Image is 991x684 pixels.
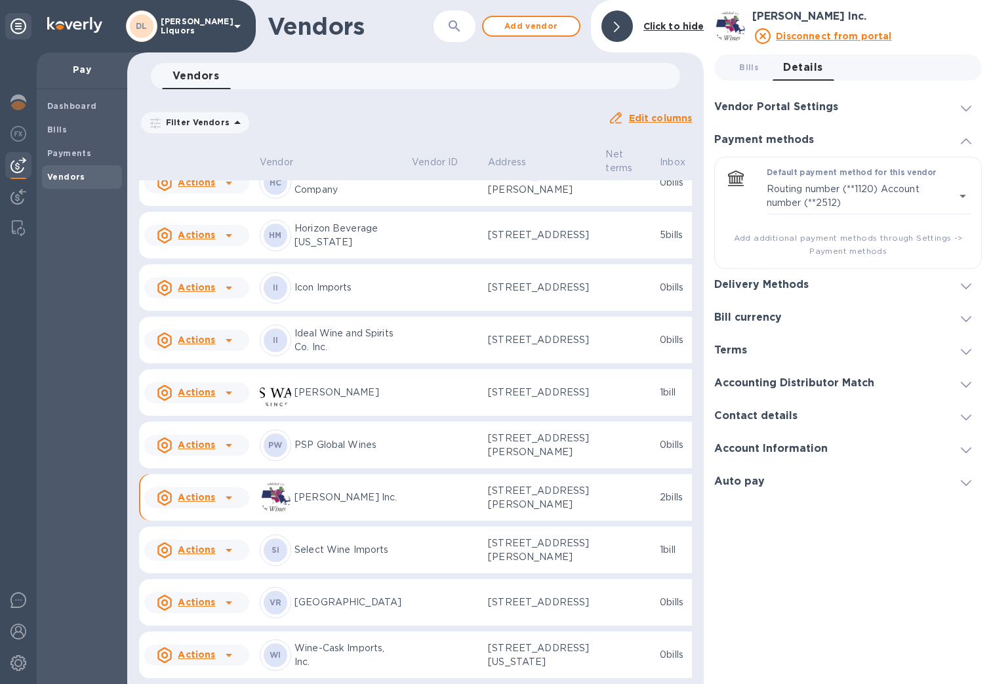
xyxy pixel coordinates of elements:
[714,101,838,113] h3: Vendor Portal Settings
[269,230,282,240] b: HM
[714,344,747,357] h3: Terms
[660,281,702,294] p: 0 bills
[294,169,401,197] p: Hogshead Wine Company
[294,491,401,504] p: [PERSON_NAME] Inc.
[268,440,283,450] b: PW
[172,67,219,85] span: Vendors
[767,169,937,176] label: Default payment method for this vendor
[488,595,595,609] p: [STREET_ADDRESS]
[714,410,798,422] h3: Contact details
[412,155,475,169] span: Vendor ID
[47,63,117,76] p: Pay
[270,650,281,660] b: WI
[5,13,31,39] div: Unpin categories
[178,649,215,660] u: Actions
[273,335,279,345] b: II
[178,282,215,292] u: Actions
[294,281,401,294] p: Icon Imports
[725,231,971,258] span: Add additional payment methods through Settings -> Payment methods
[488,228,595,242] p: [STREET_ADDRESS]
[178,387,215,397] u: Actions
[178,492,215,502] u: Actions
[136,21,148,31] b: DL
[488,155,526,169] p: Address
[752,10,982,23] h3: [PERSON_NAME] Inc.
[488,281,595,294] p: [STREET_ADDRESS]
[488,155,543,169] span: Address
[494,18,569,34] span: Add vendor
[178,177,215,188] u: Actions
[178,544,215,555] u: Actions
[643,21,704,31] b: Click to hide
[272,545,280,555] b: SI
[783,58,822,77] span: Details
[273,283,279,292] b: II
[605,148,632,175] p: Net terms
[412,155,458,169] p: Vendor ID
[739,60,759,74] span: Bills
[47,101,97,111] b: Dashboard
[178,439,215,450] u: Actions
[660,176,702,190] p: 0 bills
[178,230,215,240] u: Actions
[294,438,401,452] p: PSP Global Wines
[714,134,814,146] h3: Payment methods
[776,31,891,41] u: Disconnect from portal
[714,377,874,390] h3: Accounting Distributor Match
[294,641,401,669] p: Wine-Cask Imports, Inc.
[260,155,310,169] span: Vendor
[629,113,693,123] u: Edit columns
[725,168,971,258] div: Default payment method for this vendorRouting number (**1120) Account number (**2512)​Add additio...
[488,333,595,347] p: [STREET_ADDRESS]
[488,432,595,459] p: [STREET_ADDRESS][PERSON_NAME]
[161,117,230,128] p: Filter Vendors
[488,536,595,564] p: [STREET_ADDRESS][PERSON_NAME]
[660,648,702,662] p: 0 bills
[488,641,595,669] p: [STREET_ADDRESS][US_STATE]
[660,155,685,169] p: Inbox
[178,597,215,607] u: Actions
[488,386,595,399] p: [STREET_ADDRESS]
[294,386,401,399] p: [PERSON_NAME]
[660,595,702,609] p: 0 bills
[767,178,971,214] div: Routing number (**1120) Account number (**2512)
[47,125,67,134] b: Bills
[47,172,85,182] b: Vendors
[47,148,91,158] b: Payments
[660,333,702,347] p: 0 bills
[294,222,401,249] p: Horizon Beverage [US_STATE]
[260,155,293,169] p: Vendor
[714,475,765,488] h3: Auto pay
[178,334,215,345] u: Actions
[660,386,702,399] p: 1 bill
[294,543,401,557] p: Select Wine Imports
[714,279,809,291] h3: Delivery Methods
[660,228,702,242] p: 5 bills
[294,327,401,354] p: Ideal Wine and Spirits Co. Inc.
[47,17,102,33] img: Logo
[161,17,226,35] p: [PERSON_NAME] Liquors
[488,169,595,197] p: [STREET_ADDRESS][PERSON_NAME]
[10,126,26,142] img: Foreign exchange
[270,178,282,188] b: HC
[660,155,702,169] span: Inbox
[482,16,580,37] button: Add vendor
[660,491,702,504] p: 2 bills
[270,597,282,607] b: VR
[660,543,702,557] p: 1 bill
[714,312,782,324] h3: Bill currency
[488,484,595,512] p: [STREET_ADDRESS][PERSON_NAME]
[605,148,649,175] span: Net terms
[268,12,434,40] h1: Vendors
[714,443,828,455] h3: Account Information
[767,182,955,210] p: Routing number (**1120) Account number (**2512)
[660,438,702,452] p: 0 bills
[294,595,401,609] p: [GEOGRAPHIC_DATA]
